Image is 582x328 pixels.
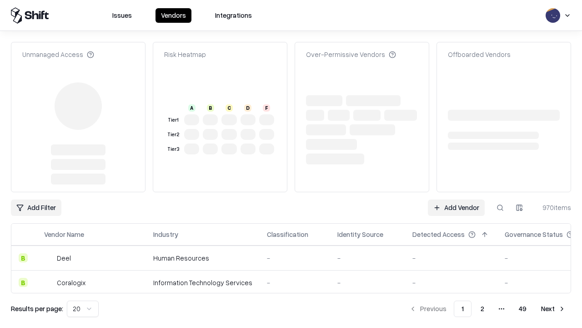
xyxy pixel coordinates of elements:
button: 1 [454,301,472,317]
img: Coralogix [44,278,53,287]
p: Results per page: [11,304,63,313]
div: B [19,253,28,262]
div: D [244,104,251,112]
div: Tier 2 [166,131,181,138]
div: B [19,278,28,287]
button: 49 [512,301,534,317]
button: Integrations [210,8,257,23]
div: - [412,278,490,287]
div: - [337,253,398,263]
div: Information Technology Services [153,278,252,287]
div: Coralogix [57,278,85,287]
div: Human Resources [153,253,252,263]
div: Offboarded Vendors [448,50,511,59]
button: Issues [107,8,137,23]
div: Vendor Name [44,230,84,239]
button: Vendors [156,8,191,23]
div: Detected Access [412,230,465,239]
button: Next [536,301,571,317]
div: - [267,278,323,287]
div: Tier 3 [166,145,181,153]
div: Governance Status [505,230,563,239]
div: F [263,104,270,112]
div: - [337,278,398,287]
a: Add Vendor [428,200,485,216]
div: Tier 1 [166,116,181,124]
div: - [412,253,490,263]
button: Add Filter [11,200,61,216]
img: Deel [44,253,53,262]
nav: pagination [404,301,571,317]
button: 2 [473,301,492,317]
div: Deel [57,253,71,263]
div: Over-Permissive Vendors [306,50,396,59]
div: A [188,104,196,112]
div: Industry [153,230,178,239]
div: Risk Heatmap [164,50,206,59]
div: - [267,253,323,263]
div: Unmanaged Access [22,50,94,59]
div: C [226,104,233,112]
div: 970 items [535,203,571,212]
div: B [207,104,214,112]
div: Identity Source [337,230,383,239]
div: Classification [267,230,308,239]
